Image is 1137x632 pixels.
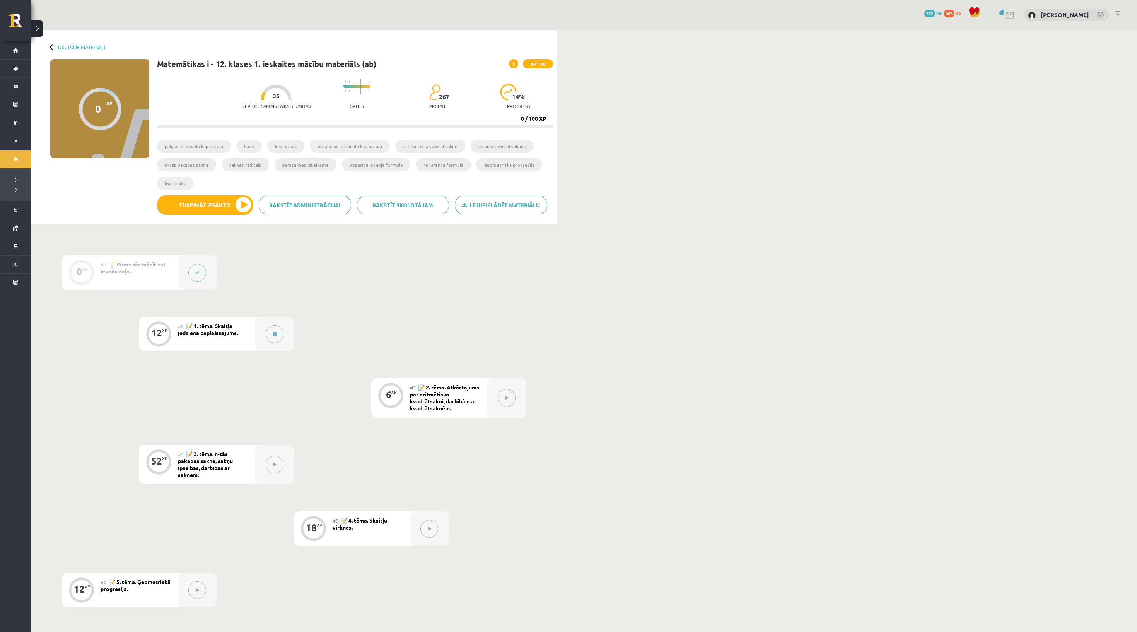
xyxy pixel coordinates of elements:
[333,517,387,531] span: 📝 4. tēma. Skaitļu virknes.
[178,322,238,336] span: 📝 1. tēma. Skaitļa jēdziena paplašinājums.
[162,456,167,461] div: XP
[236,140,262,153] li: bāze
[386,391,391,398] div: 6
[58,44,105,50] a: Digitālie materiāli
[342,158,410,171] li: vispārīgā locekļa formula
[273,92,280,99] span: 35
[345,81,346,83] img: icon-short-line-57e1e144782c952c97e751825c79c345078a6d821885a25fce030b3d8c18986b.svg
[429,103,446,109] p: apgūst
[333,518,338,524] span: #5
[157,195,253,215] button: Turpināt iesākto
[82,267,87,271] div: XP
[101,578,171,592] span: 📝 5. tēma. Ģeometriskā progresija.
[357,90,357,92] img: icon-short-line-57e1e144782c952c97e751825c79c345078a6d821885a25fce030b3d8c18986b.svg
[416,158,471,171] li: rekurenta formula
[471,140,534,153] li: līdzīgas kvadrātsaknes
[429,84,440,100] img: students-c634bb4e5e11cddfef0936a35e636f08e4e9abd3cc4e673bd6f9a4125e45ecb1.svg
[101,579,106,585] span: #6
[74,586,85,593] div: 12
[500,84,517,100] img: icon-progress-161ccf0a02000e728c5f80fcf4c31c7af3da0e1684b2b1d7c360e028c24a22f1.svg
[368,90,369,92] img: icon-short-line-57e1e144782c952c97e751825c79c345078a6d821885a25fce030b3d8c18986b.svg
[349,90,350,92] img: icon-short-line-57e1e144782c952c97e751825c79c345078a6d821885a25fce030b3d8c18986b.svg
[349,81,350,83] img: icon-short-line-57e1e144782c952c97e751825c79c345078a6d821885a25fce030b3d8c18986b.svg
[157,140,231,153] li: pakāpe ar veselu kāpinātāju
[157,177,193,190] li: kvocients
[77,268,82,275] div: 0
[455,196,547,214] a: Lejupielādēt materiālu
[151,458,162,465] div: 52
[317,523,322,527] div: XP
[162,328,167,333] div: XP
[345,90,346,92] img: icon-short-line-57e1e144782c952c97e751825c79c345078a6d821885a25fce030b3d8c18986b.svg
[178,450,233,478] span: 📝 3. tēma. n-tās pakāpes sakne, sakņu īpašības, darbības ar saknēm.
[310,140,390,153] li: pakāpe ar racionālu kāpinātāju
[944,10,965,16] a: 883 xp
[357,196,449,214] a: Rakstīt skolotājam
[368,81,369,83] img: icon-short-line-57e1e144782c952c97e751825c79c345078a6d821885a25fce030b3d8c18986b.svg
[364,90,365,92] img: icon-short-line-57e1e144782c952c97e751825c79c345078a6d821885a25fce030b3d8c18986b.svg
[410,384,479,412] span: 📝 2. tēma. Atkārtojums par aritmētisko kvadrātsakni, darbībām ar kvadrātsaknēm.
[924,10,935,17] span: 272
[956,10,961,16] span: xp
[267,140,304,153] li: kāpinātājs
[275,158,336,171] li: zemsaknes izteiksme
[106,100,113,106] span: XP
[222,158,269,171] li: saknes rādītājs
[101,261,106,268] span: #1
[357,81,357,83] img: icon-short-line-57e1e144782c952c97e751825c79c345078a6d821885a25fce030b3d8c18986b.svg
[350,103,364,109] p: Grūts
[512,93,525,100] span: 14 %
[360,79,361,94] img: icon-long-line-d9ea69661e0d244f92f715978eff75569469978d946b2353a9bb055b3ed8787d.svg
[9,14,31,33] a: Rīgas 1. Tālmācības vidusskola
[241,103,311,109] p: Nepieciešamais laiks stundās
[151,330,162,336] div: 12
[391,390,397,394] div: XP
[476,158,542,171] li: ģeometriskā progresija
[410,384,416,391] span: #3
[439,93,449,100] span: 267
[157,59,376,68] h1: Matemātikas i - 12. klases 1. ieskaites mācību materiāls (ab)
[178,323,184,329] span: #2
[178,451,184,457] span: #4
[101,261,165,275] span: 💡 Pirms sāc mācīties! Ievada daļa.
[1041,11,1089,19] a: [PERSON_NAME]
[1028,12,1036,19] img: Violeta Vederņikova
[936,10,942,16] span: mP
[85,584,90,589] div: XP
[157,158,216,171] li: n-tās pakāpes sakne
[259,196,351,214] a: Rakstīt administrācijai
[364,81,365,83] img: icon-short-line-57e1e144782c952c97e751825c79c345078a6d821885a25fce030b3d8c18986b.svg
[95,103,101,114] div: 0
[507,103,530,109] p: progress
[306,524,317,531] div: 18
[523,59,553,68] span: XP 100
[944,10,954,17] span: 883
[924,10,942,16] a: 272 mP
[395,140,465,153] li: aritmētiskā kvadrātsakne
